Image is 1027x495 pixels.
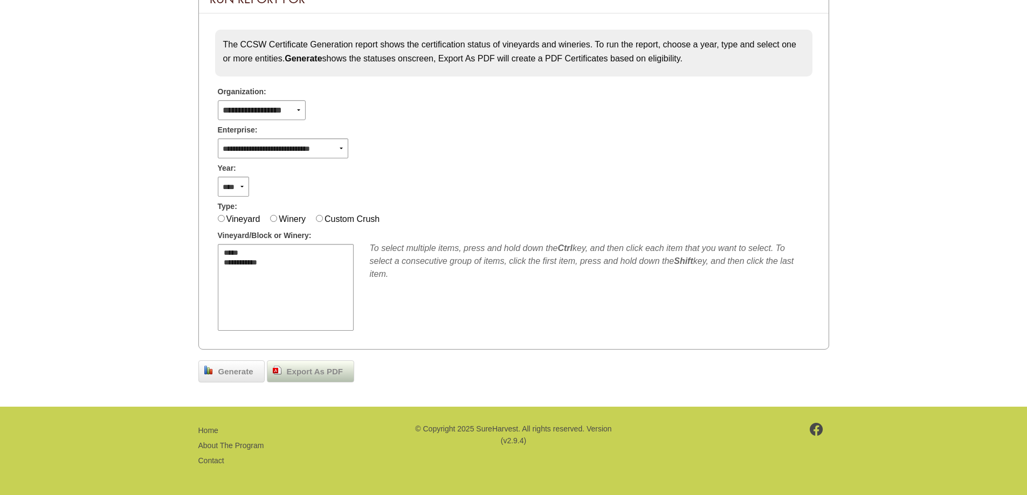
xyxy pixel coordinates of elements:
p: The CCSW Certificate Generation report shows the certification status of vineyards and wineries. ... [223,38,804,65]
strong: Generate [285,54,322,63]
label: Custom Crush [325,214,380,224]
span: Generate [213,366,259,378]
a: Contact [198,456,224,465]
b: Ctrl [557,243,573,253]
p: © Copyright 2025 SureHarvest. All rights reserved. Version (v2.9.4) [413,423,613,447]
a: About The Program [198,441,264,450]
img: footer-facebook.png [810,423,823,436]
div: To select multiple items, press and hold down the key, and then click each item that you want to ... [370,242,810,281]
span: Enterprise: [218,124,258,136]
span: Organization: [218,86,266,97]
a: Export As PDF [267,360,354,383]
span: Vineyard/Block or Winery: [218,230,312,241]
label: Vineyard [226,214,260,224]
span: Year: [218,163,236,174]
a: Home [198,426,218,435]
label: Winery [279,214,306,224]
span: Export As PDF [281,366,348,378]
img: chart_bar.png [204,366,213,374]
a: Generate [198,360,265,383]
img: doc_pdf.png [273,366,281,374]
span: Type: [218,201,237,212]
b: Shift [674,256,693,266]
